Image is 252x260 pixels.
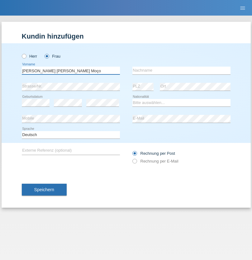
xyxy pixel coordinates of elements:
[132,159,178,163] label: Rechnung per E-Mail
[240,5,246,11] i: menu
[132,151,175,156] label: Rechnung per Post
[22,184,67,196] button: Speichern
[22,32,231,40] h1: Kundin hinzufügen
[236,6,249,10] a: menu
[45,54,49,58] input: Frau
[45,54,60,59] label: Frau
[34,187,54,192] span: Speichern
[22,54,37,59] label: Herr
[132,159,136,167] input: Rechnung per E-Mail
[132,151,136,159] input: Rechnung per Post
[22,54,26,58] input: Herr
